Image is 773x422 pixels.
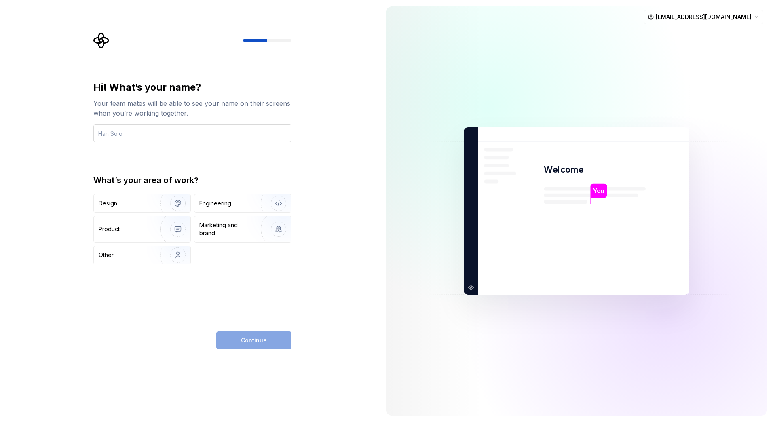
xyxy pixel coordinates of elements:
div: Design [99,199,117,207]
div: What’s your area of work? [93,175,291,186]
div: Engineering [199,199,231,207]
p: Welcome [544,164,583,175]
span: [EMAIL_ADDRESS][DOMAIN_NAME] [656,13,752,21]
div: Marketing and brand [199,221,254,237]
p: You [593,186,604,195]
div: Other [99,251,114,259]
svg: Supernova Logo [93,32,110,49]
div: Hi! What’s your name? [93,81,291,94]
div: Your team mates will be able to see your name on their screens when you’re working together. [93,99,291,118]
button: [EMAIL_ADDRESS][DOMAIN_NAME] [644,10,763,24]
input: Han Solo [93,124,291,142]
div: Product [99,225,120,233]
